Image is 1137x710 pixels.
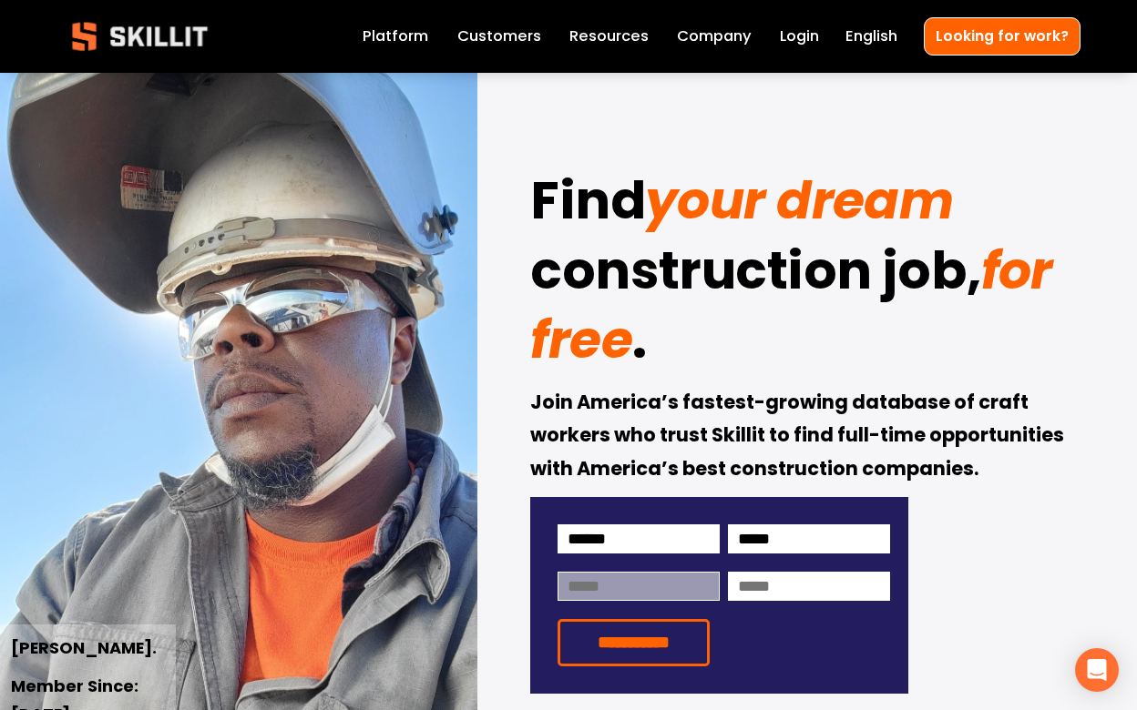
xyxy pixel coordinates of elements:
em: your dream [645,164,953,237]
span: English [845,25,897,48]
em: for free [530,234,1063,376]
a: folder dropdown [569,24,649,49]
a: Customers [457,24,541,49]
strong: Find [530,161,645,249]
strong: [PERSON_NAME]. [11,635,157,664]
strong: Join America’s fastest-growing database of craft workers who trust Skillit to find full-time oppo... [530,388,1068,487]
a: Company [677,24,752,49]
span: Resources [569,25,649,48]
a: Login [780,24,819,49]
a: Platform [363,24,428,49]
strong: . [632,300,646,389]
div: language picker [845,24,897,49]
img: Skillit [56,9,222,64]
a: Looking for work? [924,17,1081,55]
strong: construction job, [530,231,980,319]
div: Open Intercom Messenger [1075,648,1119,692]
